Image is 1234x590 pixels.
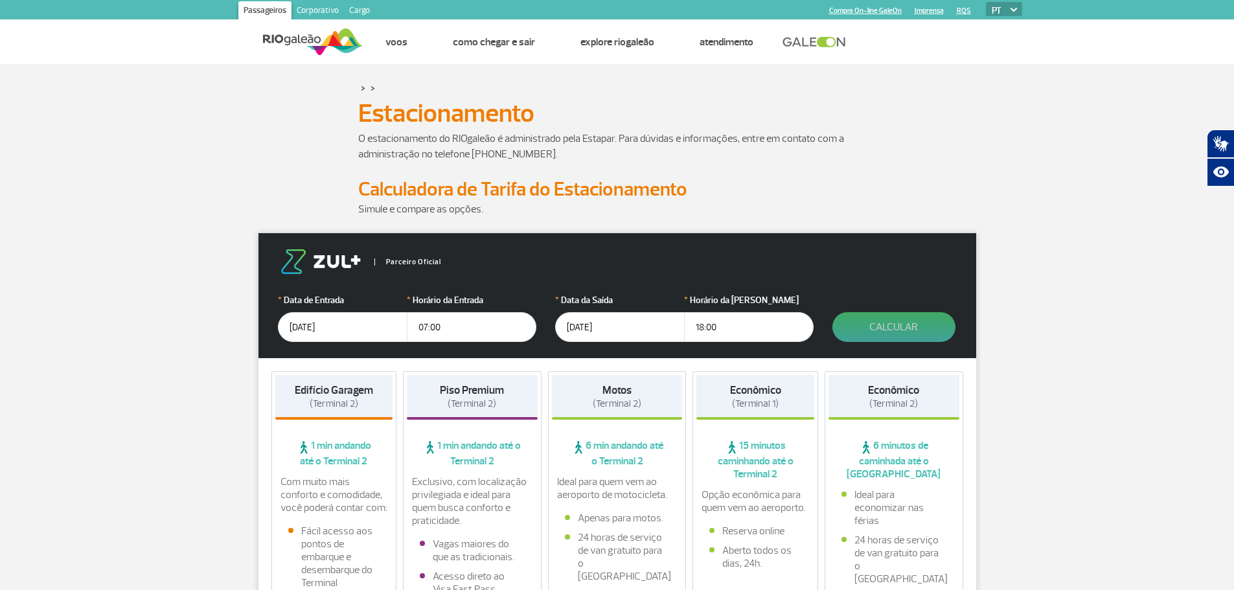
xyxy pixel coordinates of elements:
a: RQS [957,6,971,15]
input: hh:mm [407,312,536,342]
a: Explore RIOgaleão [580,36,654,49]
p: Com muito mais conforto e comodidade, você poderá contar com: [280,475,388,514]
strong: Econômico [730,383,781,397]
p: O estacionamento do RIOgaleão é administrado pela Estapar. Para dúvidas e informações, entre em c... [358,131,876,162]
li: Ideal para economizar nas férias [841,488,946,527]
li: Vagas maiores do que as tradicionais. [420,538,525,563]
button: Calcular [832,312,955,342]
span: (Terminal 2) [448,398,496,410]
a: > [361,80,365,95]
button: Abrir tradutor de língua de sinais. [1207,130,1234,158]
a: Como chegar e sair [453,36,535,49]
input: hh:mm [684,312,814,342]
input: dd/mm/aaaa [555,312,685,342]
li: Aberto todos os dias, 24h. [709,544,801,570]
li: 24 horas de serviço de van gratuito para o [GEOGRAPHIC_DATA] [565,531,670,583]
strong: Econômico [868,383,919,397]
p: Simule e compare as opções. [358,201,876,217]
a: Corporativo [291,1,344,22]
img: logo-zul.png [278,249,363,274]
li: 24 horas de serviço de van gratuito para o [GEOGRAPHIC_DATA] [841,534,946,585]
div: Plugin de acessibilidade da Hand Talk. [1207,130,1234,187]
a: Cargo [344,1,375,22]
p: Opção econômica para quem vem ao aeroporto. [702,488,809,514]
a: Compra On-line GaleOn [829,6,902,15]
h2: Calculadora de Tarifa do Estacionamento [358,177,876,201]
span: 6 min andando até o Terminal 2 [552,439,683,468]
li: Apenas para motos. [565,512,670,525]
button: Abrir recursos assistivos. [1207,158,1234,187]
label: Data da Saída [555,293,685,307]
span: (Terminal 2) [310,398,358,410]
li: Fácil acesso aos pontos de embarque e desembarque do Terminal [288,525,380,589]
a: > [371,80,375,95]
p: Ideal para quem vem ao aeroporto de motocicleta. [557,475,678,501]
span: (Terminal 2) [869,398,918,410]
span: 1 min andando até o Terminal 2 [407,439,538,468]
strong: Motos [602,383,632,397]
a: Voos [385,36,407,49]
span: (Terminal 1) [732,398,779,410]
li: Reserva online [709,525,801,538]
span: Parceiro Oficial [374,258,441,266]
strong: Piso Premium [440,383,504,397]
span: 15 minutos caminhando até o Terminal 2 [696,439,814,481]
label: Horário da [PERSON_NAME] [684,293,814,307]
h1: Estacionamento [358,102,876,124]
a: Imprensa [915,6,944,15]
input: dd/mm/aaaa [278,312,407,342]
a: Atendimento [700,36,753,49]
span: (Terminal 2) [593,398,641,410]
p: Exclusivo, com localização privilegiada e ideal para quem busca conforto e praticidade. [412,475,532,527]
label: Horário da Entrada [407,293,536,307]
label: Data de Entrada [278,293,407,307]
span: 1 min andando até o Terminal 2 [275,439,393,468]
a: Passageiros [238,1,291,22]
strong: Edifício Garagem [295,383,373,397]
span: 6 minutos de caminhada até o [GEOGRAPHIC_DATA] [828,439,959,481]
